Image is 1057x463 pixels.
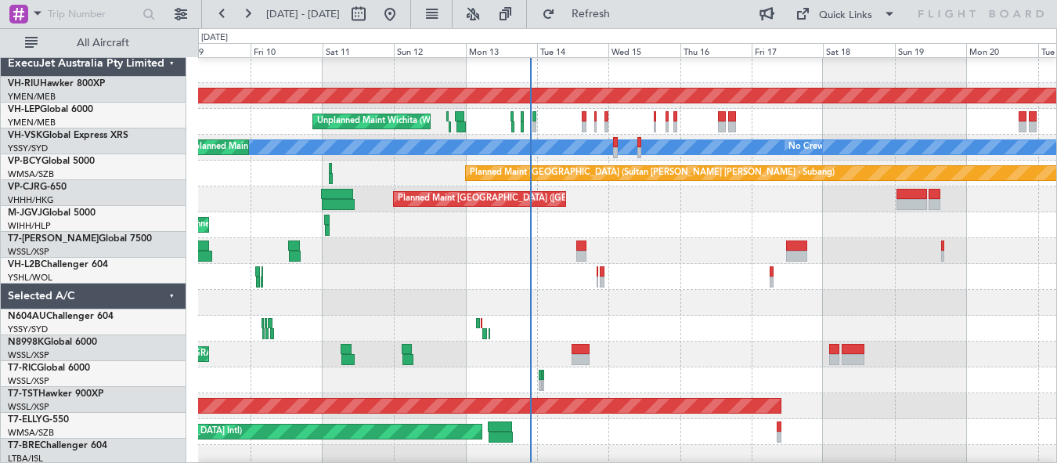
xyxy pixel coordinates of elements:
a: YSSY/SYD [8,324,48,335]
a: WSSL/XSP [8,246,49,258]
a: VP-CJRG-650 [8,183,67,192]
div: Thu 16 [680,43,752,57]
a: VH-LEPGlobal 6000 [8,105,93,114]
span: [DATE] - [DATE] [266,7,340,21]
a: YSHL/WOL [8,272,52,284]
div: Mon 13 [466,43,537,57]
button: Quick Links [788,2,904,27]
div: Mon 20 [966,43,1037,57]
a: YMEN/MEB [8,117,56,128]
span: N8998K [8,338,44,347]
div: Planned Maint [GEOGRAPHIC_DATA] (Seletar) [112,342,296,366]
div: Sun 19 [895,43,966,57]
div: [DATE] [201,31,228,45]
span: VH-L2B [8,260,41,269]
a: WMSA/SZB [8,427,54,439]
a: YMEN/MEB [8,91,56,103]
div: Wed 15 [608,43,680,57]
span: VH-LEP [8,105,40,114]
div: Fri 17 [752,43,823,57]
span: VH-VSK [8,131,42,140]
span: N604AU [8,312,46,321]
div: No Crew [788,136,824,159]
a: WSSL/XSP [8,375,49,387]
a: M-JGVJGlobal 5000 [8,208,96,218]
a: T7-RICGlobal 6000 [8,364,90,373]
span: M-JGVJ [8,208,42,218]
a: T7-ELLYG-550 [8,415,69,425]
a: VHHH/HKG [8,194,54,206]
div: Planned Maint [GEOGRAPHIC_DATA] ([GEOGRAPHIC_DATA] Intl) [398,187,659,211]
a: WIHH/HLP [8,220,51,232]
div: Tue 14 [537,43,608,57]
a: VH-RIUHawker 800XP [8,79,105,89]
a: N604AUChallenger 604 [8,312,114,321]
a: WSSL/XSP [8,349,49,361]
span: T7-BRE [8,441,40,450]
a: T7-[PERSON_NAME]Global 7500 [8,234,152,244]
input: Trip Number [48,2,138,26]
span: VP-CJR [8,183,40,192]
div: Sun 12 [394,43,465,57]
span: VP-BCY [8,157,41,166]
span: T7-[PERSON_NAME] [8,234,99,244]
div: Planned Maint [GEOGRAPHIC_DATA] (Sultan [PERSON_NAME] [PERSON_NAME] - Subang) [470,161,835,185]
div: Quick Links [819,8,872,24]
span: T7-ELLY [8,415,42,425]
span: T7-RIC [8,364,37,373]
div: Sat 18 [823,43,894,57]
a: WSSL/XSP [8,401,49,413]
a: VH-VSKGlobal Express XRS [8,131,128,140]
a: VP-BCYGlobal 5000 [8,157,95,166]
a: VH-L2BChallenger 604 [8,260,108,269]
span: Refresh [558,9,624,20]
div: Thu 9 [179,43,251,57]
span: All Aircraft [41,38,165,49]
a: YSSY/SYD [8,143,48,154]
button: Refresh [535,2,629,27]
span: T7-TST [8,389,38,399]
button: All Aircraft [17,31,170,56]
div: Sat 11 [323,43,394,57]
div: Unplanned Maint Wichita (Wichita Mid-continent) [317,110,511,133]
span: VH-RIU [8,79,40,89]
a: T7-TSTHawker 900XP [8,389,103,399]
a: T7-BREChallenger 604 [8,441,107,450]
a: N8998KGlobal 6000 [8,338,97,347]
div: Fri 10 [251,43,322,57]
a: WMSA/SZB [8,168,54,180]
